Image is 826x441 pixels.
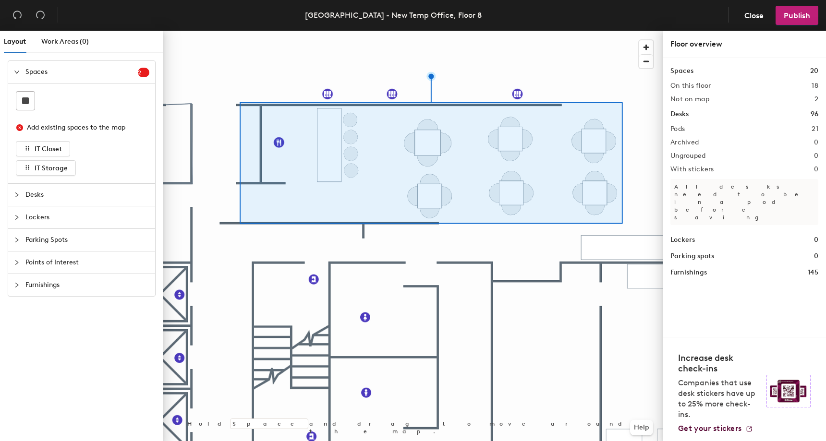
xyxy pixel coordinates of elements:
[8,6,27,25] button: Undo (⌘ + Z)
[776,6,818,25] button: Publish
[16,141,70,156] button: IT Closet
[138,69,149,76] span: 2
[27,122,141,133] div: Add existing spaces to the map
[678,378,761,420] p: Companies that use desk stickers have up to 25% more check-ins.
[670,152,706,160] h2: Ungrouped
[14,69,20,75] span: expanded
[670,82,711,90] h2: On this floor
[670,251,714,262] h1: Parking spots
[630,420,653,435] button: Help
[25,274,149,296] span: Furnishings
[4,37,26,46] span: Layout
[678,353,761,374] h4: Increase desk check-ins
[678,424,741,433] span: Get your stickers
[670,139,699,146] h2: Archived
[14,215,20,220] span: collapsed
[670,267,707,278] h1: Furnishings
[670,235,695,245] h1: Lockers
[35,164,68,172] span: IT Storage
[25,61,138,83] span: Spaces
[14,237,20,243] span: collapsed
[12,10,22,20] span: undo
[812,125,818,133] h2: 21
[16,160,76,176] button: IT Storage
[670,38,818,50] div: Floor overview
[670,95,709,103] h2: Not on map
[670,66,693,76] h1: Spaces
[814,139,818,146] h2: 0
[814,95,818,103] h2: 2
[25,229,149,251] span: Parking Spots
[670,179,818,225] p: All desks need to be in a pod before saving
[305,9,482,21] div: [GEOGRAPHIC_DATA] - New Temp Office, Floor 8
[25,184,149,206] span: Desks
[25,251,149,274] span: Points of Interest
[814,152,818,160] h2: 0
[814,251,818,262] h1: 0
[814,235,818,245] h1: 0
[138,68,149,77] sup: 2
[14,192,20,198] span: collapsed
[670,125,685,133] h2: Pods
[35,145,62,153] span: IT Closet
[814,166,818,173] h2: 0
[811,109,818,119] h1: 96
[784,11,810,20] span: Publish
[41,37,89,46] span: Work Areas (0)
[812,82,818,90] h2: 18
[25,206,149,228] span: Lockers
[736,6,772,25] button: Close
[31,6,50,25] button: Redo (⌘ + ⇧ + Z)
[14,260,20,265] span: collapsed
[808,267,818,278] h1: 145
[678,424,753,433] a: Get your stickers
[16,124,23,131] span: close-circle
[766,375,811,407] img: Sticker logo
[14,282,20,288] span: collapsed
[670,109,689,119] h1: Desks
[670,166,714,173] h2: With stickers
[744,11,764,20] span: Close
[810,66,818,76] h1: 20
